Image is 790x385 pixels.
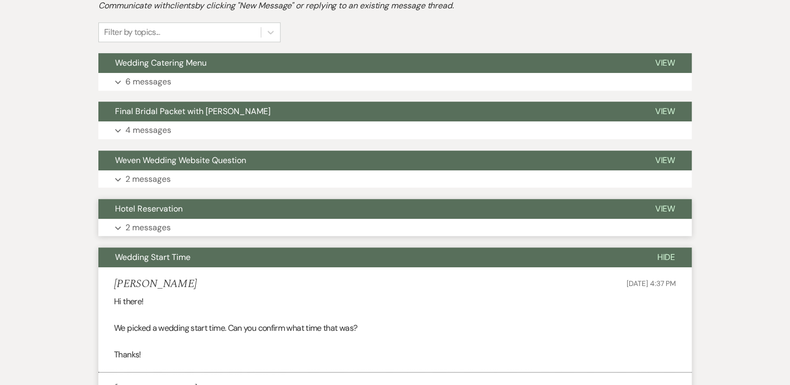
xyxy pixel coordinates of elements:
span: Hotel Reservation [115,203,183,214]
button: View [638,53,692,73]
span: View [655,106,675,117]
p: Thanks! [114,348,676,362]
button: Wedding Catering Menu [98,53,638,73]
button: 2 messages [98,219,692,237]
span: [DATE] 4:37 PM [627,279,676,288]
button: View [638,151,692,170]
button: 4 messages [98,121,692,139]
span: Hide [657,252,675,263]
button: Hotel Reservation [98,199,638,219]
span: View [655,203,675,214]
div: Filter by topics... [104,26,160,39]
p: 6 messages [125,75,171,89]
span: Wedding Catering Menu [115,57,207,68]
p: 2 messages [125,172,171,186]
h5: [PERSON_NAME] [114,278,197,291]
p: 2 messages [125,221,171,234]
span: Weven Wedding Website Question [115,155,246,166]
button: Weven Wedding Website Question [98,151,638,170]
button: Hide [640,247,692,267]
span: View [655,57,675,68]
span: Final Bridal Packet with [PERSON_NAME] [115,106,271,117]
button: View [638,199,692,219]
p: Hi there! [114,295,676,308]
span: View [655,155,675,166]
p: We picked a wedding start time. Can you confirm what time that was? [114,321,676,335]
span: Wedding Start Time [115,252,190,263]
button: 2 messages [98,170,692,188]
button: View [638,102,692,121]
button: 6 messages [98,73,692,91]
button: Wedding Start Time [98,247,640,267]
p: 4 messages [125,123,171,137]
button: Final Bridal Packet with [PERSON_NAME] [98,102,638,121]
